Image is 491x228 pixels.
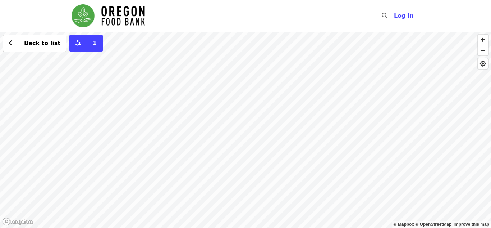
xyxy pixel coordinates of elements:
[9,40,13,46] i: chevron-left icon
[394,222,414,227] a: Mapbox
[72,4,145,27] img: Oregon Food Bank - Home
[454,222,489,227] a: Map feedback
[388,9,419,23] button: Log in
[2,218,34,226] a: Mapbox logo
[69,35,103,52] button: More filters (1 selected)
[478,45,488,55] button: Zoom Out
[382,12,387,19] i: search icon
[394,12,414,19] span: Log in
[415,222,451,227] a: OpenStreetMap
[478,58,488,69] button: Find My Location
[75,40,81,46] i: sliders-h icon
[24,40,60,46] span: Back to list
[478,35,488,45] button: Zoom In
[392,7,398,24] input: Search
[3,35,66,52] button: Back to list
[93,40,97,46] span: 1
